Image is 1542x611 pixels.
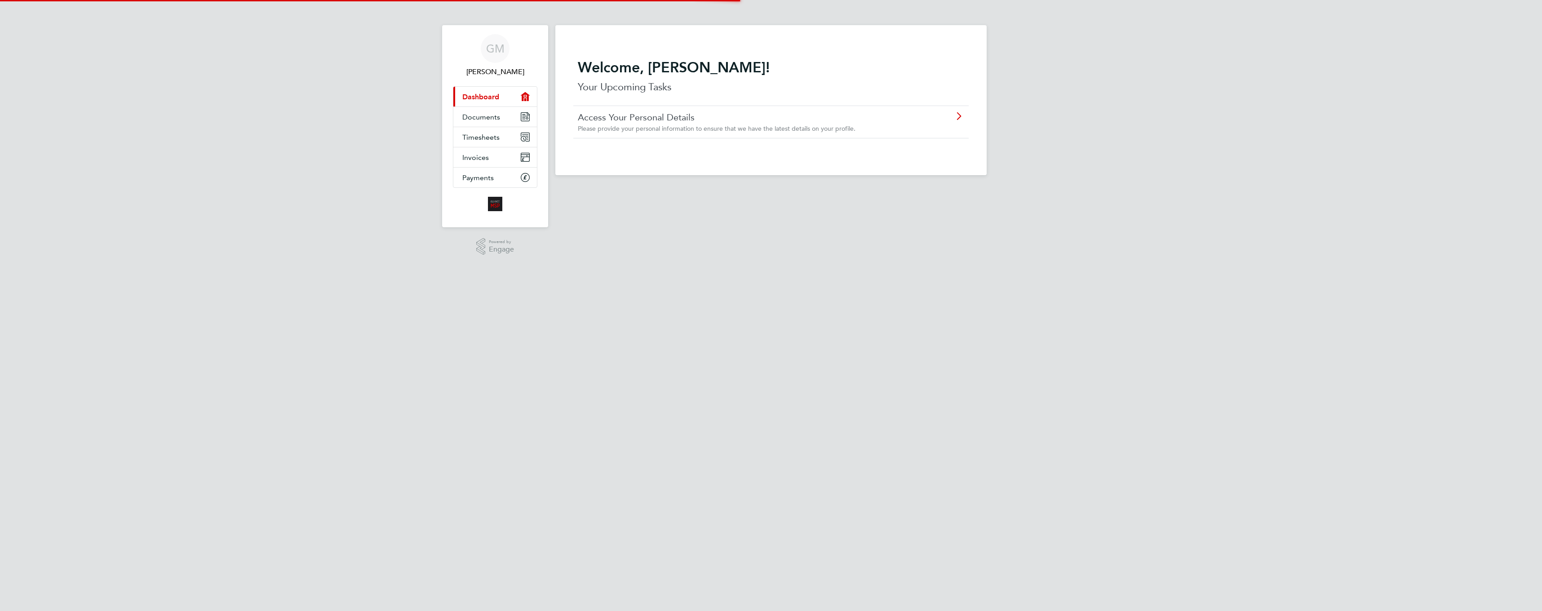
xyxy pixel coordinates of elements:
[578,124,855,133] span: Please provide your personal information to ensure that we have the latest details on your profile.
[453,127,537,147] a: Timesheets
[488,197,502,211] img: alliancemsp-logo-retina.png
[462,173,494,182] span: Payments
[462,133,500,142] span: Timesheets
[489,246,514,253] span: Engage
[476,238,514,255] a: Powered byEngage
[453,197,537,211] a: Go to home page
[462,113,500,121] span: Documents
[489,238,514,246] span: Powered by
[486,43,505,54] span: GM
[453,87,537,106] a: Dashboard
[453,66,537,77] span: Glynn Marlow
[442,25,548,227] nav: Main navigation
[578,80,964,94] p: Your Upcoming Tasks
[578,58,964,76] h2: Welcome, [PERSON_NAME]!
[453,168,537,187] a: Payments
[462,93,499,101] span: Dashboard
[578,111,913,123] a: Access Your Personal Details
[462,153,489,162] span: Invoices
[453,147,537,167] a: Invoices
[453,34,537,77] a: GM[PERSON_NAME]
[453,107,537,127] a: Documents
